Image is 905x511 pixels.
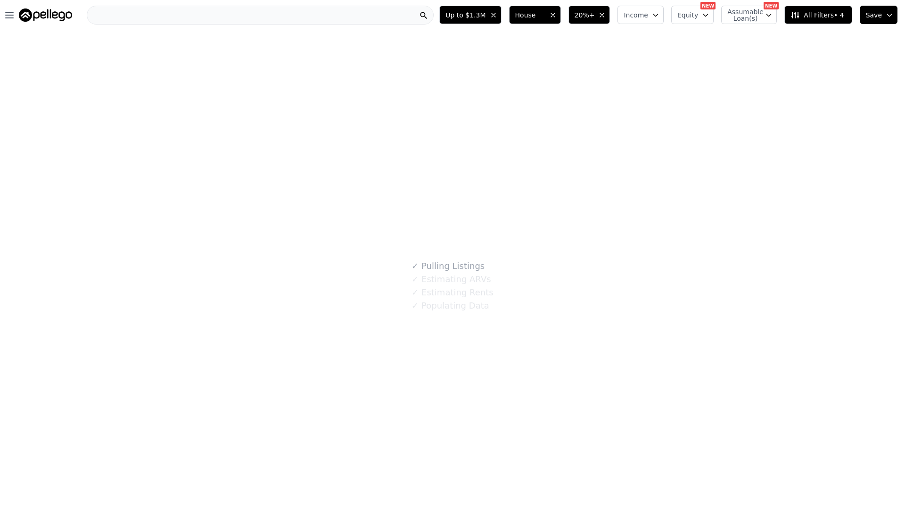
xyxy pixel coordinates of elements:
[671,6,714,24] button: Equity
[866,10,882,20] span: Save
[617,6,664,24] button: Income
[411,261,419,271] span: ✓
[568,6,610,24] button: 20%+
[445,10,485,20] span: Up to $1.3M
[700,2,716,9] div: NEW
[721,6,777,24] button: Assumable Loan(s)
[411,275,419,284] span: ✓
[439,6,501,24] button: Up to $1.3M
[411,273,491,286] div: Estimating ARVs
[727,8,757,22] span: Assumable Loan(s)
[784,6,852,24] button: All Filters• 4
[624,10,648,20] span: Income
[411,299,489,312] div: Populating Data
[790,10,844,20] span: All Filters • 4
[411,301,419,310] span: ✓
[860,6,897,24] button: Save
[411,288,419,297] span: ✓
[509,6,561,24] button: House
[19,8,72,22] img: Pellego
[411,286,493,299] div: Estimating Rents
[575,10,595,20] span: 20%+
[515,10,545,20] span: House
[411,260,485,273] div: Pulling Listings
[764,2,779,9] div: NEW
[677,10,698,20] span: Equity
